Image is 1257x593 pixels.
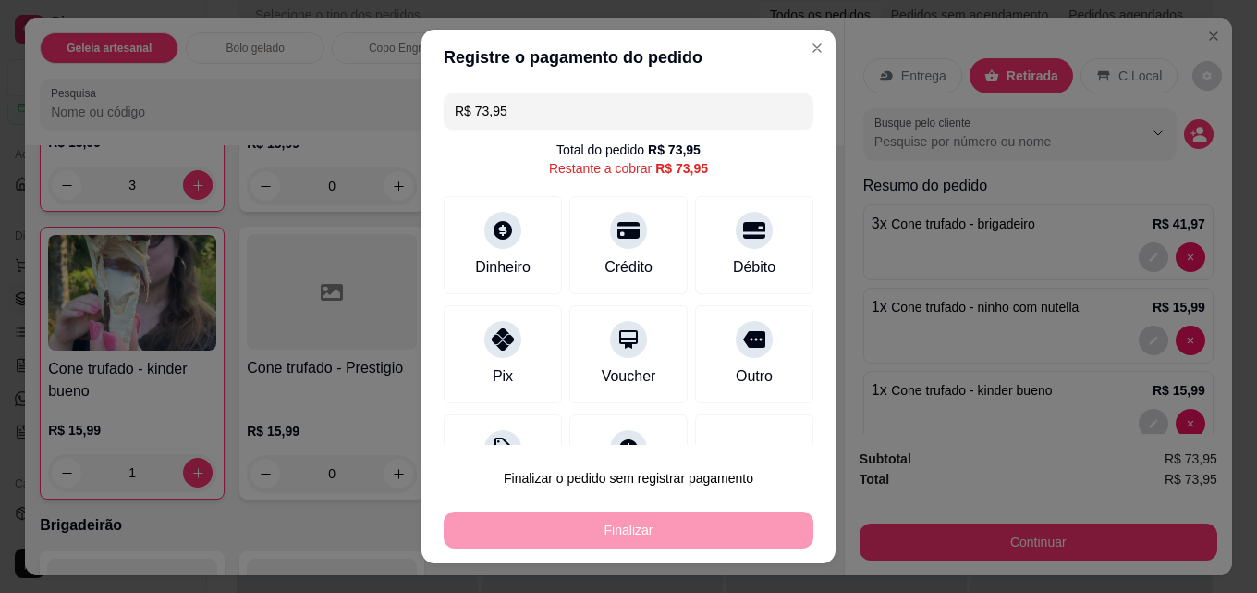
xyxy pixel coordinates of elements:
header: Registre o pagamento do pedido [421,30,836,85]
div: Restante a cobrar [549,159,708,178]
div: Total do pedido [556,141,701,159]
div: Voucher [602,365,656,388]
div: R$ 73,95 [655,159,708,178]
div: Dinheiro [475,256,531,278]
div: R$ 73,95 [648,141,701,159]
div: Outro [736,365,773,388]
div: Débito [733,256,775,278]
div: Pix [493,365,513,388]
input: Ex.: hambúrguer de cordeiro [455,93,802,130]
div: Crédito [604,256,653,278]
button: Close [802,33,832,63]
button: Finalizar o pedido sem registrar pagamento [444,460,813,497]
